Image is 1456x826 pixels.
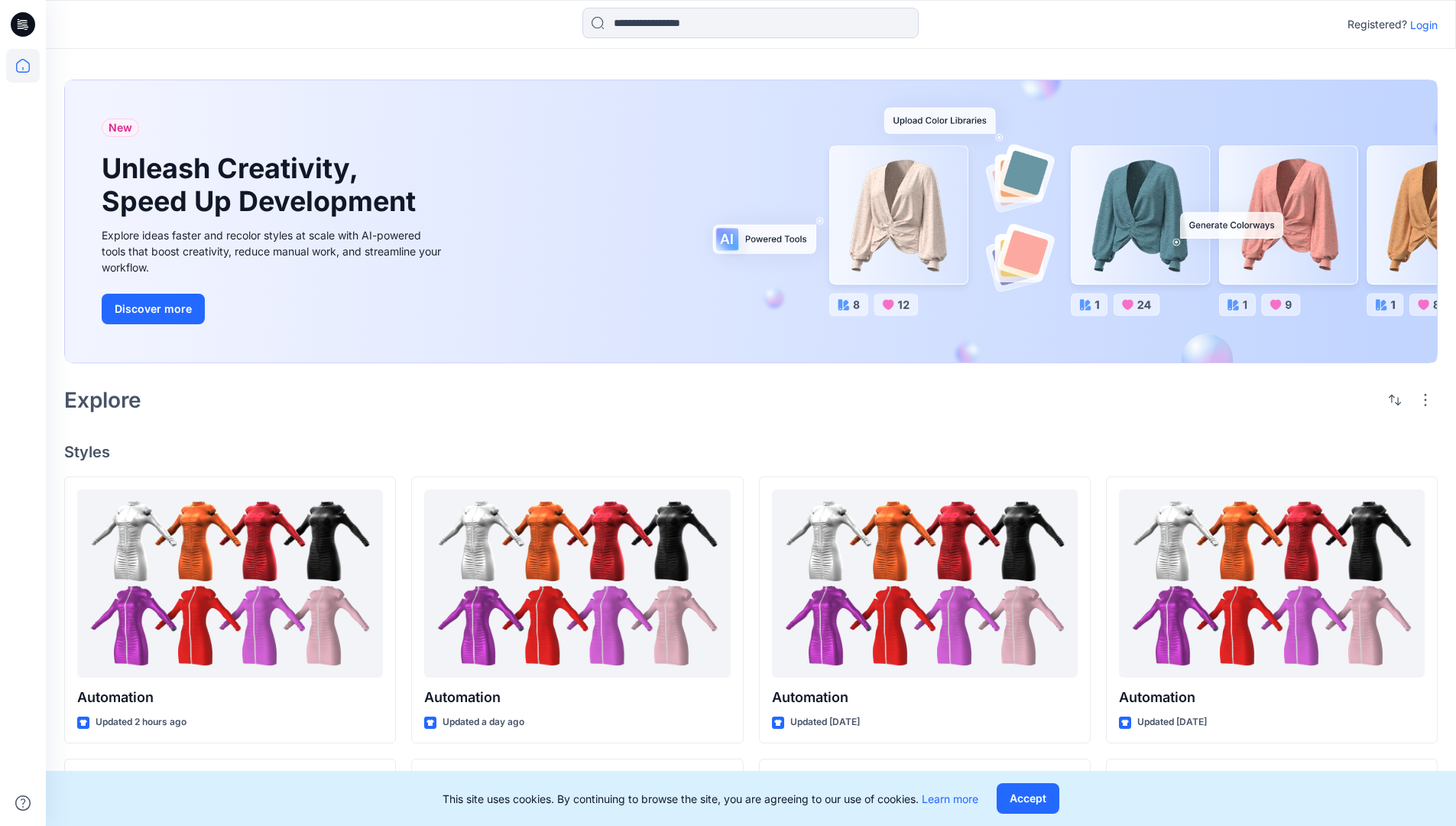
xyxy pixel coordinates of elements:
[102,152,423,218] h1: Unleash Creativity, Speed Up Development
[1347,15,1407,34] p: Registered?
[443,791,978,807] p: This site uses cookies. By continuing to browse the site, you are agreeing to our use of cookies.
[77,489,383,678] a: Automation
[96,714,186,730] p: Updated 2 hours ago
[1119,687,1425,708] p: Automation
[1137,714,1207,730] p: Updated [DATE]
[997,783,1059,814] button: Accept
[790,714,860,730] p: Updated [DATE]
[109,119,132,137] span: New
[1410,17,1438,33] p: Login
[922,792,978,805] a: Learn more
[64,388,141,412] h2: Explore
[1119,489,1425,678] a: Automation
[102,227,446,275] div: Explore ideas faster and recolor styles at scale with AI-powered tools that boost creativity, red...
[77,687,383,708] p: Automation
[102,294,205,324] button: Discover more
[772,687,1078,708] p: Automation
[424,687,730,708] p: Automation
[424,489,730,678] a: Automation
[443,714,524,730] p: Updated a day ago
[772,489,1078,678] a: Automation
[64,443,1438,461] h4: Styles
[102,294,446,324] a: Discover more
